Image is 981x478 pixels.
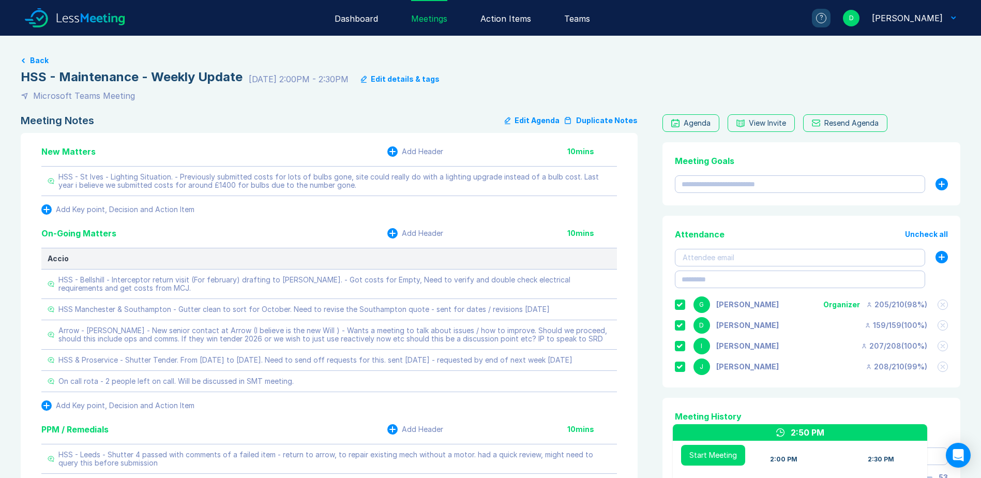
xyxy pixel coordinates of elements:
[58,305,550,313] div: HSS Manchester & Southampton - Gutter clean to sort for October. Need to revise the Southampton q...
[843,10,859,26] div: D
[41,204,194,215] button: Add Key point, Decision and Action Item
[693,296,710,313] div: G
[693,317,710,334] div: D
[866,301,927,309] div: 205 / 210 ( 98 %)
[749,119,786,127] div: View Invite
[41,400,194,411] button: Add Key point, Decision and Action Item
[58,377,294,385] div: On call rota - 2 people left on call. Will be discussed in SMT meeting.
[684,119,711,127] div: Agenda
[33,89,135,102] div: Microsoft Teams Meeting
[799,9,831,27] a: ?
[866,363,927,371] div: 208 / 210 ( 99 %)
[770,455,797,464] div: 2:00 PM
[41,145,96,158] div: New Matters
[693,338,710,354] div: I
[662,114,719,132] a: Agenda
[41,227,116,240] div: On-Going Matters
[371,75,440,83] div: Edit details & tags
[861,342,927,350] div: 207 / 208 ( 100 %)
[58,356,572,364] div: HSS & Proservice - Shutter Tender. From [DATE] to [DATE]. Need to send off requests for this. sen...
[816,13,826,23] div: ?
[675,228,725,241] div: Attendance
[21,114,94,127] div: Meeting Notes
[716,321,779,330] div: David Hayter
[387,146,443,157] button: Add Header
[402,147,443,156] div: Add Header
[905,230,948,238] button: Uncheck all
[675,155,948,167] div: Meeting Goals
[872,12,943,24] div: David Hayter
[791,426,824,439] div: 2:50 PM
[728,114,795,132] button: View Invite
[567,229,617,237] div: 10 mins
[824,119,879,127] div: Resend Agenda
[402,425,443,434] div: Add Header
[56,205,194,214] div: Add Key point, Decision and Action Item
[58,451,611,467] div: HSS - Leeds - Shutter 4 passed with comments of a failed item - return to arrow, to repair existi...
[803,114,887,132] button: Resend Agenda
[716,363,779,371] div: Jonny Welbourn
[387,424,443,435] button: Add Header
[21,56,960,65] a: Back
[865,321,927,330] div: 159 / 159 ( 100 %)
[716,342,779,350] div: Iain Parnell
[48,255,611,263] div: Accio
[823,301,860,309] div: Organizer
[567,147,617,156] div: 10 mins
[30,56,49,65] button: Back
[21,69,243,85] div: HSS - Maintenance - Weekly Update
[693,358,710,375] div: J
[58,173,611,189] div: HSS - St Ives - Lighting Situation. - Previously submitted costs for lots of bulbs gone, site cou...
[249,73,349,85] div: [DATE] 2:00PM - 2:30PM
[868,455,894,464] div: 2:30 PM
[387,228,443,238] button: Add Header
[58,326,611,343] div: Arrow - [PERSON_NAME] - New senior contact at Arrow (I believe is the new Will ) - Wants a meetin...
[567,425,617,434] div: 10 mins
[56,401,194,410] div: Add Key point, Decision and Action Item
[675,410,948,423] div: Meeting History
[41,423,109,436] div: PPM / Remedials
[946,443,971,468] div: Open Intercom Messenger
[58,276,611,292] div: HSS - Bellshill - Interceptor return visit (For february) drafting to [PERSON_NAME]. - Got costs ...
[564,114,638,127] button: Duplicate Notes
[716,301,779,309] div: Gemma White
[505,114,560,127] button: Edit Agenda
[361,75,440,83] button: Edit details & tags
[402,229,443,237] div: Add Header
[681,445,745,466] button: Start Meeting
